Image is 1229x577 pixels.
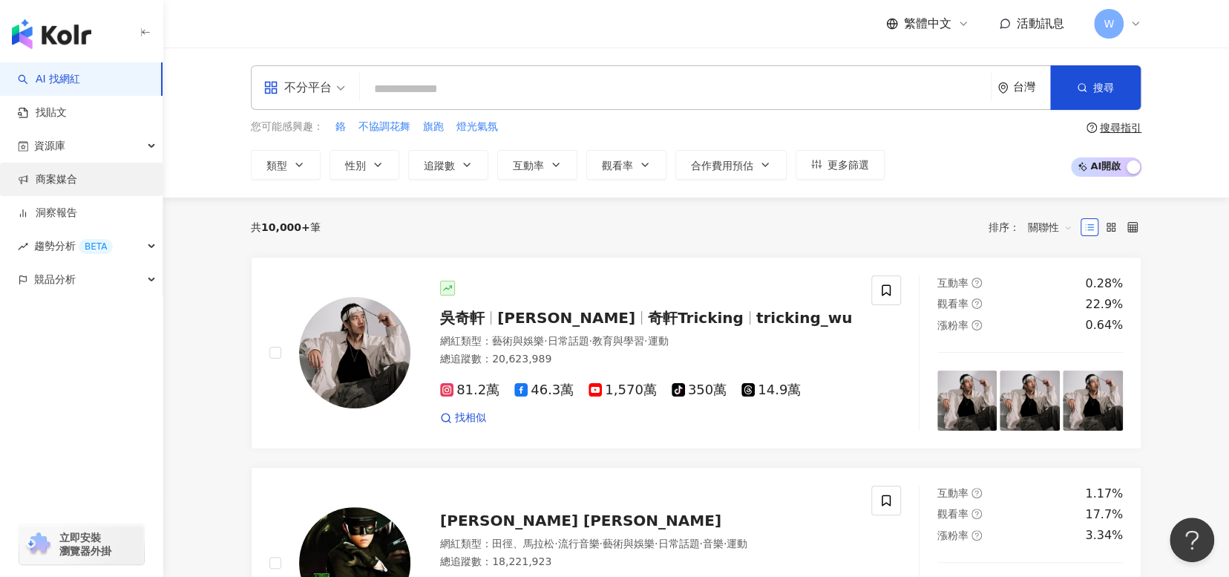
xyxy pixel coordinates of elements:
span: 藝術與娛樂 [603,538,655,550]
span: 奇軒Tricking [648,309,744,327]
span: 田徑、馬拉松 [492,538,554,550]
span: 類型 [266,160,287,172]
span: 趨勢分析 [34,229,113,263]
span: 10,000+ [261,221,310,233]
span: 鉻 [335,120,346,134]
button: 不協調花舞 [358,119,411,135]
div: 17.7% [1085,506,1123,523]
span: environment [997,82,1009,94]
img: post-image [1000,371,1060,431]
div: 不分平台 [263,76,332,100]
div: 22.9% [1085,296,1123,313]
a: 找貼文 [18,105,67,120]
a: chrome extension立即安裝 瀏覽器外掛 [19,524,144,564]
span: 流行音樂 [557,538,599,550]
span: 資源庫 [34,129,65,163]
span: 旗跑 [423,120,444,134]
span: [PERSON_NAME] [PERSON_NAME] [440,512,721,529]
span: rise [18,241,28,252]
span: 互動率 [937,277,969,289]
span: 日常話題 [547,335,589,347]
button: 旗跑 [422,119,445,135]
img: logo [12,19,91,49]
span: 1,570萬 [589,382,657,398]
div: 網紅類型 ： [440,334,853,349]
span: 關聯性 [1028,215,1072,239]
div: 網紅類型 ： [440,537,853,552]
button: 觀看率 [586,150,666,180]
img: post-image [937,371,997,431]
span: 立即安裝 瀏覽器外掛 [59,531,111,558]
span: question-circle [971,509,982,519]
button: 搜尋 [1050,65,1141,110]
span: 性別 [345,160,366,172]
button: 鉻 [335,119,347,135]
span: · [724,538,727,550]
span: 競品分析 [34,263,76,296]
span: 46.3萬 [514,382,574,398]
span: · [589,335,591,347]
span: W [1104,16,1114,32]
span: question-circle [971,278,982,288]
span: 觀看率 [937,298,969,310]
button: 類型 [251,150,321,180]
span: 81.2萬 [440,382,499,398]
span: 互動率 [937,487,969,499]
a: searchAI 找網紅 [18,72,80,87]
span: 觀看率 [937,508,969,520]
button: 互動率 [497,150,577,180]
span: 漲粉率 [937,319,969,331]
span: [PERSON_NAME] [497,309,635,327]
span: 14.9萬 [741,382,801,398]
span: 運動 [727,538,747,550]
button: 燈光氣氛 [456,119,499,135]
span: 藝術與娛樂 [492,335,544,347]
div: 0.64% [1085,317,1123,333]
span: 日常話題 [658,538,699,550]
span: 350萬 [672,382,727,398]
span: · [655,538,658,550]
span: 觀看率 [602,160,633,172]
div: 排序： [989,215,1081,239]
div: 3.34% [1085,527,1123,544]
span: 找相似 [455,411,486,426]
span: 繁體中文 [904,16,951,32]
span: 互動率 [513,160,544,172]
span: · [699,538,702,550]
button: 性別 [330,150,399,180]
div: 台灣 [1013,81,1050,94]
span: question-circle [1087,123,1097,133]
a: 洞察報告 [18,206,77,221]
span: · [554,538,557,550]
span: 搜尋 [1093,82,1114,94]
span: 燈光氣氛 [456,120,498,134]
span: · [599,538,602,550]
button: 追蹤數 [408,150,488,180]
img: chrome extension [24,532,53,556]
span: 追蹤數 [424,160,455,172]
span: 漲粉率 [937,529,969,541]
span: 更多篩選 [827,159,869,171]
div: 0.28% [1085,276,1123,292]
div: 搜尋指引 [1100,122,1141,134]
div: 共 筆 [251,221,321,233]
span: 吳奇軒 [440,309,485,327]
button: 合作費用預估 [675,150,787,180]
span: 音樂 [703,538,724,550]
span: question-circle [971,488,982,498]
span: 您可能感興趣： [251,120,324,134]
img: KOL Avatar [299,297,410,408]
span: question-circle [971,299,982,309]
span: · [544,335,547,347]
span: appstore [263,80,278,95]
span: 合作費用預估 [691,160,753,172]
span: question-circle [971,320,982,330]
img: post-image [1063,371,1123,431]
button: 更多篩選 [796,150,885,180]
div: 總追蹤數 ： 18,221,923 [440,555,853,570]
div: BETA [79,239,113,254]
span: 教育與學習 [592,335,644,347]
span: tricking_wu [756,309,853,327]
a: 找相似 [440,411,486,426]
span: · [644,335,647,347]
